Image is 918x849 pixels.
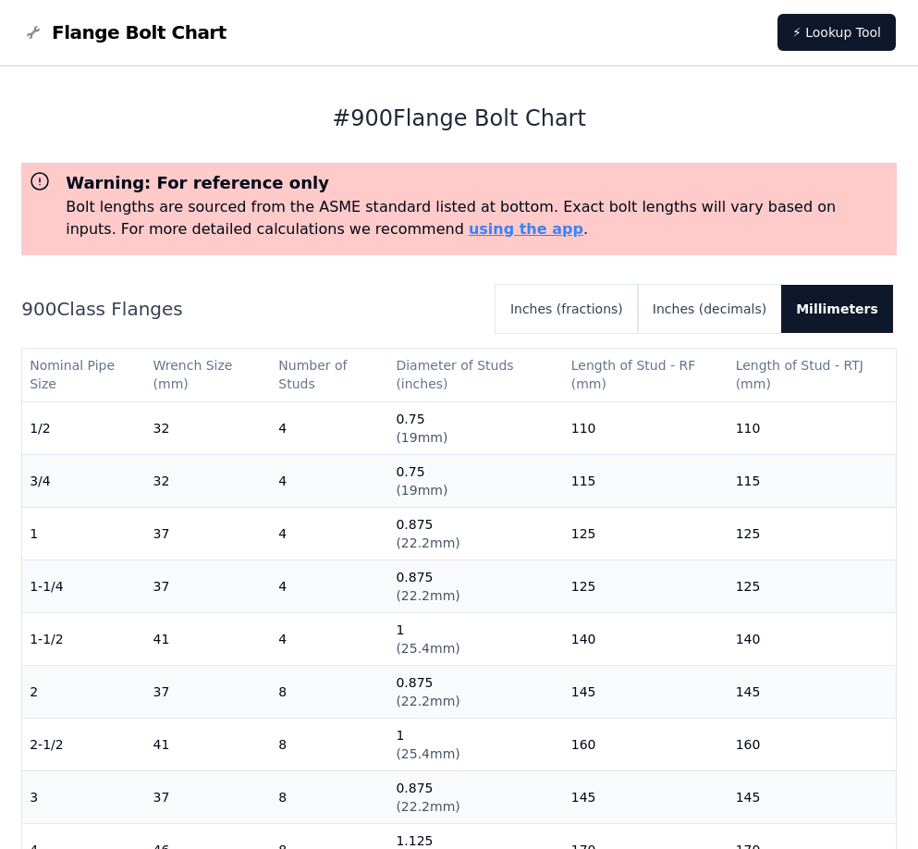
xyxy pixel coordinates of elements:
[66,196,889,240] p: Bolt lengths are sourced from the ASME standard listed at bottom. Exact bolt lengths will vary ba...
[388,507,563,560] td: 0.875
[146,560,272,612] td: 37
[728,665,896,718] td: 145
[22,21,44,43] img: Flange Bolt Chart Logo
[564,770,728,823] td: 145
[271,454,388,507] td: 4
[469,220,583,238] a: using the app
[271,401,388,454] td: 4
[396,799,459,814] span: ( 22.2mm )
[22,612,145,665] td: 1-1/2
[271,507,388,560] td: 4
[728,718,896,770] td: 160
[564,454,728,507] td: 115
[564,718,728,770] td: 160
[564,349,728,401] th: Length of Stud - RF (mm)
[388,718,563,770] td: 1
[728,349,896,401] th: Length of Stud - RTJ (mm)
[146,349,272,401] th: Wrench Size (mm)
[388,454,563,507] td: 0.75
[146,401,272,454] td: 32
[22,665,145,718] td: 2
[146,612,272,665] td: 41
[22,454,145,507] td: 3/4
[638,285,781,333] button: Inches (decimals)
[388,560,563,612] td: 0.875
[564,560,728,612] td: 125
[777,14,896,51] a: ⚡ Lookup Tool
[396,535,459,550] span: ( 22.2mm )
[146,507,272,560] td: 37
[22,770,145,823] td: 3
[396,588,459,603] span: ( 22.2mm )
[388,612,563,665] td: 1
[388,401,563,454] td: 0.75
[728,560,896,612] td: 125
[52,19,226,45] span: Flange Bolt Chart
[271,560,388,612] td: 4
[396,430,447,445] span: ( 19mm )
[271,665,388,718] td: 8
[728,401,896,454] td: 110
[388,665,563,718] td: 0.875
[781,285,893,333] button: Millimeters
[22,19,226,45] a: Flange Bolt Chart LogoFlange Bolt Chart
[22,401,145,454] td: 1/2
[728,507,896,560] td: 125
[22,560,145,612] td: 1-1/4
[271,349,388,401] th: Number of Studs
[396,694,459,708] span: ( 22.2mm )
[22,507,145,560] td: 1
[396,641,459,656] span: ( 25.4mm )
[146,718,272,770] td: 41
[22,349,145,401] th: Nominal Pipe Size
[271,612,388,665] td: 4
[21,104,897,133] h1: # 900 Flange Bolt Chart
[388,770,563,823] td: 0.875
[564,401,728,454] td: 110
[396,483,447,498] span: ( 19mm )
[146,665,272,718] td: 37
[388,349,563,401] th: Diameter of Studs (inches)
[146,770,272,823] td: 37
[271,770,388,823] td: 8
[564,507,728,560] td: 125
[66,170,889,196] h3: Warning: For reference only
[22,718,145,770] td: 2-1/2
[496,285,638,333] button: Inches (fractions)
[396,746,459,761] span: ( 25.4mm )
[21,296,481,322] h2: 900 Class Flanges
[728,612,896,665] td: 140
[564,665,728,718] td: 145
[728,454,896,507] td: 115
[146,454,272,507] td: 32
[271,718,388,770] td: 8
[564,612,728,665] td: 140
[728,770,896,823] td: 145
